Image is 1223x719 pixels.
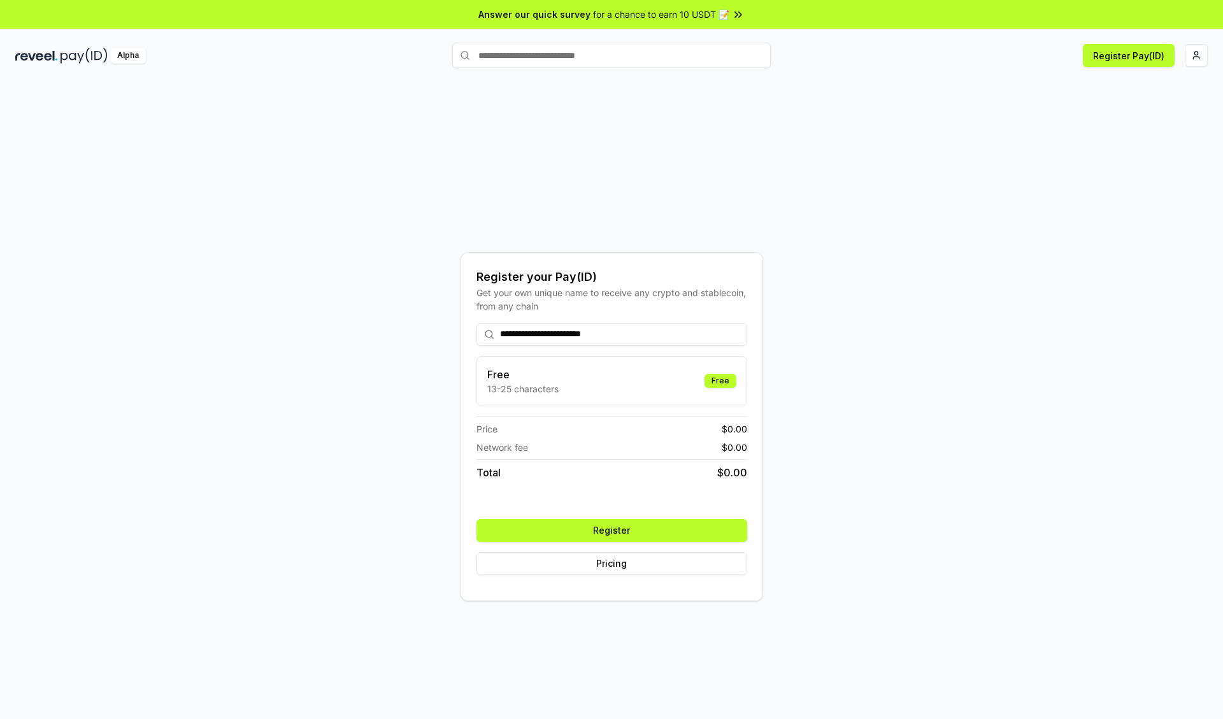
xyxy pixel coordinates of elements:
[476,286,747,313] div: Get your own unique name to receive any crypto and stablecoin, from any chain
[61,48,108,64] img: pay_id
[476,422,497,436] span: Price
[722,422,747,436] span: $ 0.00
[722,441,747,454] span: $ 0.00
[476,465,501,480] span: Total
[15,48,58,64] img: reveel_dark
[717,465,747,480] span: $ 0.00
[487,382,559,395] p: 13-25 characters
[593,8,729,21] span: for a chance to earn 10 USDT 📝
[476,268,747,286] div: Register your Pay(ID)
[478,8,590,21] span: Answer our quick survey
[110,48,146,64] div: Alpha
[1083,44,1175,67] button: Register Pay(ID)
[476,519,747,542] button: Register
[704,374,736,388] div: Free
[476,552,747,575] button: Pricing
[487,367,559,382] h3: Free
[476,441,528,454] span: Network fee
